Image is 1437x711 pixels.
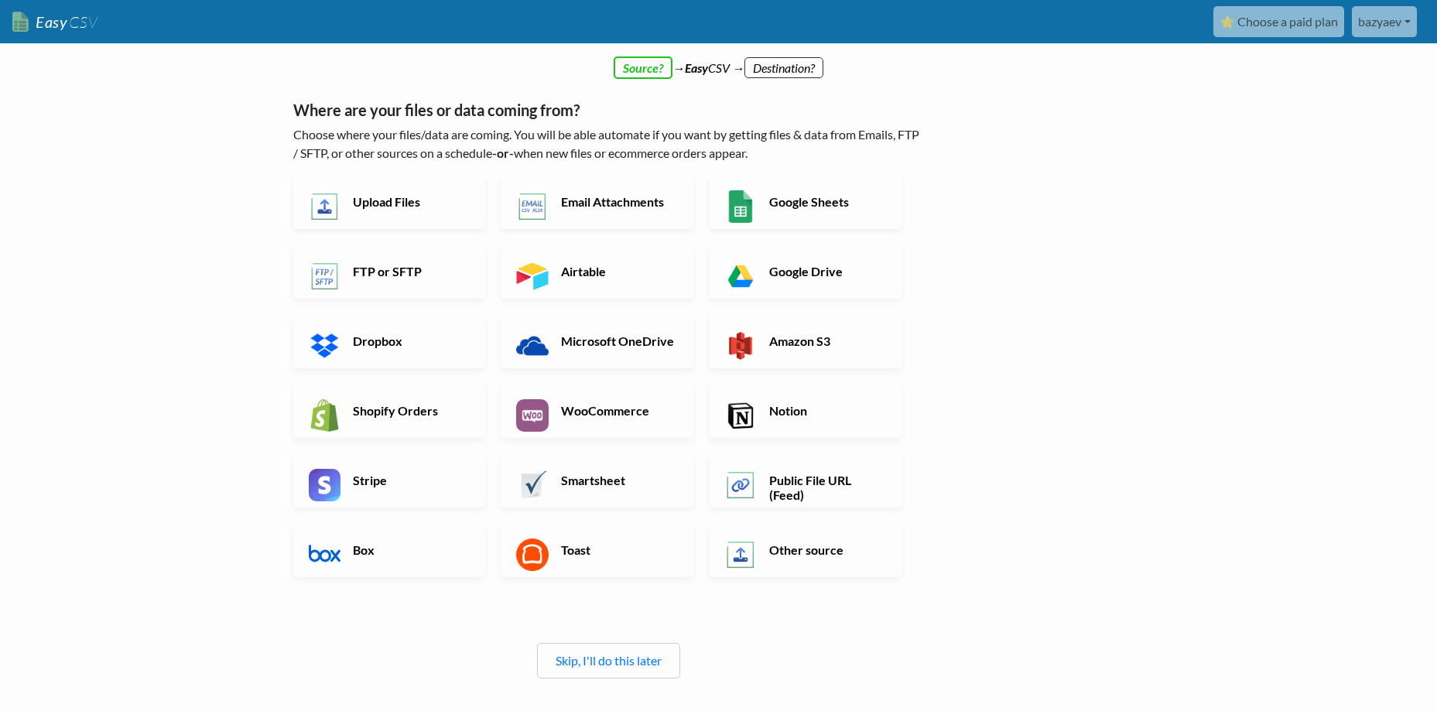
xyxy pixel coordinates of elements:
h6: Google Drive [765,264,887,279]
a: WooCommerce [501,384,693,438]
a: Stripe [293,453,486,508]
img: Public File URL App & API [724,469,757,501]
img: Other Source App & API [724,538,757,571]
a: Smartsheet [501,453,693,508]
a: FTP or SFTP [293,244,486,299]
a: Google Drive [709,244,902,299]
h6: Stripe [349,473,470,487]
img: FTP or SFTP App & API [309,260,341,292]
h6: FTP or SFTP [349,264,470,279]
span: CSV [67,12,98,32]
a: Notion [709,384,902,438]
h6: Email Attachments [557,194,679,209]
img: Airtable App & API [516,260,549,292]
img: Upload Files App & API [309,190,341,223]
h6: Other source [765,542,887,557]
h6: Airtable [557,264,679,279]
a: Box [293,523,486,577]
a: Amazon S3 [709,314,902,368]
a: Dropbox [293,314,486,368]
img: Dropbox App & API [309,330,341,362]
img: Google Drive App & API [724,260,757,292]
img: Box App & API [309,538,341,571]
h5: Where are your files or data coming from? [293,101,924,119]
a: Upload Files [293,175,486,229]
p: Choose where your files/data are coming. You will be able automate if you want by getting files &... [293,125,924,162]
img: WooCommerce App & API [516,399,549,432]
div: → CSV → [278,43,1160,77]
a: Public File URL (Feed) [709,453,902,508]
a: Toast [501,523,693,577]
h6: Upload Files [349,194,470,209]
a: Google Sheets [709,175,902,229]
a: Skip, I'll do this later [556,653,662,668]
img: Stripe App & API [309,469,341,501]
a: ⭐ Choose a paid plan [1213,6,1344,37]
h6: Notion [765,403,887,418]
a: Microsoft OneDrive [501,314,693,368]
h6: Shopify Orders [349,403,470,418]
a: EasyCSV [12,6,98,38]
img: Toast App & API [516,538,549,571]
h6: Box [349,542,470,557]
h6: Public File URL (Feed) [765,473,887,502]
b: -or- [492,145,514,160]
img: Google Sheets App & API [724,190,757,223]
img: Microsoft OneDrive App & API [516,330,549,362]
h6: Toast [557,542,679,557]
a: Shopify Orders [293,384,486,438]
h6: Amazon S3 [765,333,887,348]
a: Other source [709,523,902,577]
h6: Smartsheet [557,473,679,487]
h6: Microsoft OneDrive [557,333,679,348]
img: Shopify App & API [309,399,341,432]
h6: Google Sheets [765,194,887,209]
img: Email New CSV or XLSX File App & API [516,190,549,223]
img: Smartsheet App & API [516,469,549,501]
h6: Dropbox [349,333,470,348]
a: Airtable [501,244,693,299]
img: Notion App & API [724,399,757,432]
a: bazyaev [1352,6,1417,37]
img: Amazon S3 App & API [724,330,757,362]
h6: WooCommerce [557,403,679,418]
a: Email Attachments [501,175,693,229]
